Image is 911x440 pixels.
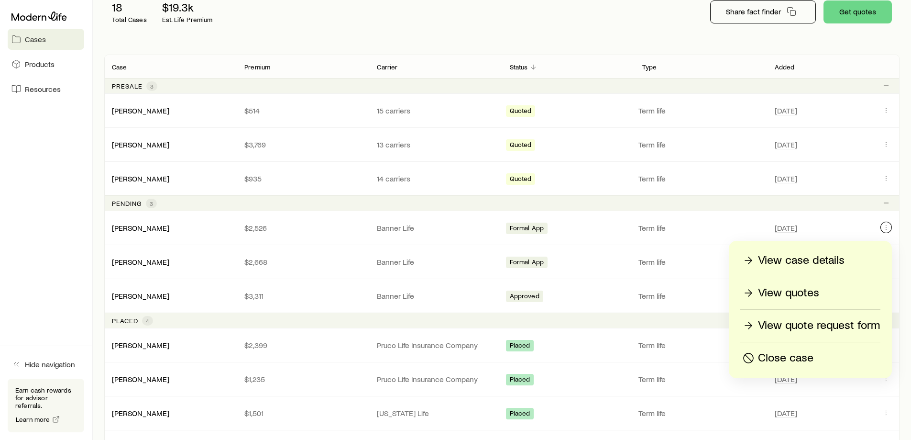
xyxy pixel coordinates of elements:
p: $935 [244,174,362,183]
p: [US_STATE] Life [377,408,494,418]
p: Status [510,63,528,71]
span: Cases [25,34,46,44]
p: $2,526 [244,223,362,233]
span: [DATE] [775,223,797,233]
p: $3,311 [244,291,362,301]
p: Banner Life [377,223,494,233]
span: [DATE] [775,374,797,384]
p: $3,769 [244,140,362,149]
p: 18 [112,0,147,14]
p: View quote request form [758,318,880,333]
a: [PERSON_NAME] [112,340,169,350]
div: [PERSON_NAME] [112,106,169,116]
span: Resources [25,84,61,94]
a: [PERSON_NAME] [112,374,169,384]
p: Banner Life [377,257,494,267]
p: Pruco Life Insurance Company [377,374,494,384]
p: Term life [638,140,763,149]
p: Term life [638,174,763,183]
p: $1,501 [244,408,362,418]
div: [PERSON_NAME] [112,408,169,418]
div: [PERSON_NAME] [112,223,169,233]
p: Est. Life Premium [162,16,213,23]
a: View quotes [740,285,880,302]
a: Products [8,54,84,75]
span: Hide navigation [25,360,75,369]
p: Pending [112,200,142,207]
span: Placed [510,341,530,351]
p: 13 carriers [377,140,494,149]
span: Quoted [510,141,532,151]
p: Term life [638,291,763,301]
p: 14 carriers [377,174,494,183]
button: Get quotes [823,0,892,23]
span: 3 [150,82,154,90]
p: Term life [638,106,763,115]
span: Quoted [510,107,532,117]
span: Placed [510,375,530,385]
p: Carrier [377,63,397,71]
a: [PERSON_NAME] [112,257,169,266]
span: Quoted [510,175,532,185]
span: Products [25,59,55,69]
button: Hide navigation [8,354,84,375]
p: Earn cash rewards for advisor referrals. [15,386,77,409]
p: Banner Life [377,291,494,301]
span: Formal App [510,224,544,234]
p: $514 [244,106,362,115]
a: View case details [740,252,880,269]
p: $1,235 [244,374,362,384]
span: [DATE] [775,408,797,418]
p: Presale [112,82,143,90]
span: [DATE] [775,106,797,115]
button: Close case [740,350,880,367]
div: Earn cash rewards for advisor referrals.Learn more [8,379,84,432]
a: [PERSON_NAME] [112,106,169,115]
span: Approved [510,292,539,302]
span: Learn more [16,416,50,423]
p: Added [775,63,795,71]
a: View quote request form [740,317,880,334]
div: [PERSON_NAME] [112,257,169,267]
span: 3 [150,200,153,207]
p: $2,399 [244,340,362,350]
p: Term life [638,340,763,350]
p: Premium [244,63,270,71]
p: Close case [758,350,813,366]
div: [PERSON_NAME] [112,174,169,184]
p: $19.3k [162,0,213,14]
a: Resources [8,79,84,100]
a: [PERSON_NAME] [112,223,169,232]
p: Type [642,63,657,71]
div: [PERSON_NAME] [112,340,169,350]
div: [PERSON_NAME] [112,291,169,301]
p: Share fact finder [726,7,781,16]
span: [DATE] [775,174,797,183]
span: [DATE] [775,140,797,149]
a: [PERSON_NAME] [112,140,169,149]
p: Term life [638,257,763,267]
p: Placed [112,317,138,325]
p: $2,668 [244,257,362,267]
p: Case [112,63,127,71]
p: Term life [638,374,763,384]
p: Term life [638,408,763,418]
p: Total Cases [112,16,147,23]
button: Share fact finder [710,0,816,23]
div: [PERSON_NAME] [112,374,169,384]
span: Placed [510,409,530,419]
a: [PERSON_NAME] [112,174,169,183]
p: Pruco Life Insurance Company [377,340,494,350]
div: [PERSON_NAME] [112,140,169,150]
p: View quotes [758,285,819,301]
p: 15 carriers [377,106,494,115]
p: Term life [638,223,763,233]
a: [PERSON_NAME] [112,408,169,417]
span: 4 [146,317,149,325]
a: Cases [8,29,84,50]
span: Formal App [510,258,544,268]
a: [PERSON_NAME] [112,291,169,300]
p: View case details [758,253,845,268]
